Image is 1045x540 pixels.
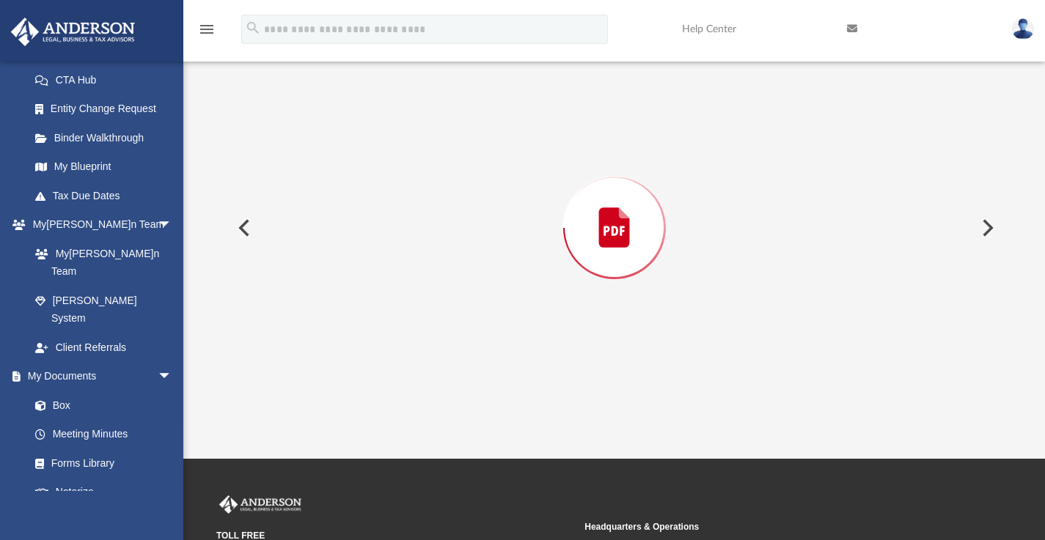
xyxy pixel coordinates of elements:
span: arrow_drop_down [158,210,187,240]
a: My[PERSON_NAME]n Teamarrow_drop_down [10,210,187,240]
a: My Documentsarrow_drop_down [10,362,187,391]
button: Previous File [227,207,259,248]
a: Binder Walkthrough [21,123,194,152]
img: Anderson Advisors Platinum Portal [216,495,304,514]
a: Tax Due Dates [21,181,194,210]
i: menu [198,21,216,38]
a: My Blueprint [21,152,187,182]
a: Forms Library [21,448,180,478]
img: Anderson Advisors Platinum Portal [7,18,139,46]
img: User Pic [1012,18,1034,40]
a: My[PERSON_NAME]n Team [21,239,180,286]
a: [PERSON_NAME] System [21,286,187,333]
a: menu [198,28,216,38]
a: Meeting Minutes [21,420,187,449]
a: Notarize [21,478,187,507]
span: arrow_drop_down [158,362,187,392]
small: Headquarters & Operations [584,520,942,533]
a: Box [21,391,180,420]
a: Client Referrals [21,333,187,362]
button: Next File [970,207,1002,248]
a: Entity Change Request [21,95,194,124]
i: search [245,20,261,36]
a: CTA Hub [21,65,194,95]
